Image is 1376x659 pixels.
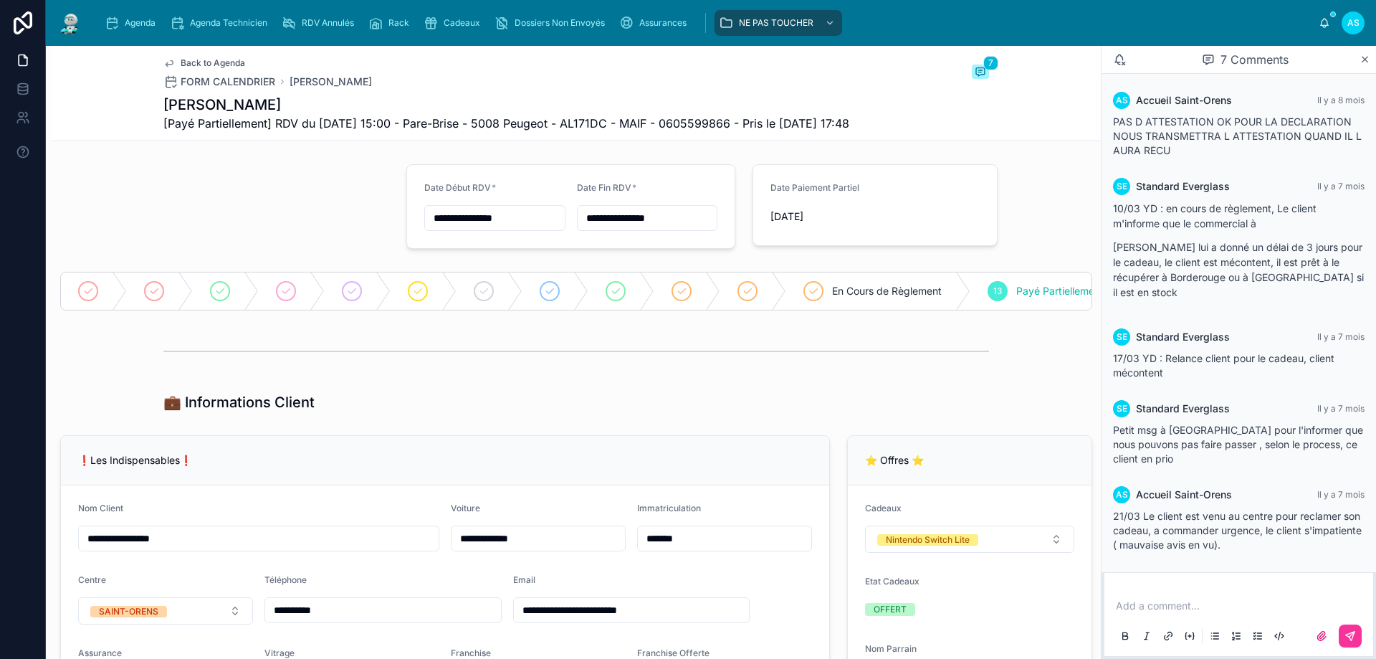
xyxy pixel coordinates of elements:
[637,648,709,658] span: Franchise Offerte
[1016,284,1104,298] span: Payé Partiellement
[1136,93,1232,108] span: Accueil Saint-Orens
[770,182,859,193] span: Date Paiement Partiel
[1317,95,1365,105] span: Il y a 8 mois
[1317,181,1365,191] span: Il y a 7 mois
[163,75,275,89] a: FORM CALENDRIER
[637,503,701,513] span: Immatriculation
[264,648,295,658] span: Vitrage
[424,182,491,193] span: Date Début RDV
[451,503,480,513] span: Voiture
[865,643,917,654] span: Nom Parrain
[99,606,158,617] div: SAINT-ORENS
[770,209,980,224] span: [DATE]
[100,10,166,36] a: Agenda
[1113,510,1362,551] span: 21/03 Le client est venu au centre pour reclamer son cadeau, a commander urgence, le client s'imp...
[1220,51,1289,68] span: 7 Comments
[865,503,902,513] span: Cadeaux
[865,526,1074,553] button: Select Button
[190,17,267,29] span: Agenda Technicien
[1117,403,1127,414] span: SE
[78,454,192,466] span: ❗Les Indispensables❗
[1317,489,1365,500] span: Il y a 7 mois
[874,603,907,616] div: OFFERT
[1113,352,1334,379] span: 17/03 YD : Relance client pour le cadeau, client mécontent
[739,17,813,29] span: NE PAS TOUCHER
[1116,489,1128,501] span: AS
[163,392,315,412] h1: 💼 Informations Client
[715,10,842,36] a: NE PAS TOUCHER
[163,115,849,132] span: [Payé Partiellement] RDV du [DATE] 15:00 - Pare-Brise - 5008 Peugeot - AL171DC - MAIF - 060559986...
[513,574,535,585] span: Email
[983,56,998,70] span: 7
[364,10,419,36] a: Rack
[78,648,122,658] span: Assurance
[1136,179,1230,194] span: Standard Everglass
[1136,402,1230,416] span: Standard Everglass
[1347,17,1360,29] span: AS
[1113,201,1365,231] p: 10/03 YD : en cours de règlement, Le client m'informe que le commercial à
[1317,331,1365,342] span: Il y a 7 mois
[78,574,106,585] span: Centre
[78,597,253,625] button: Select Button
[1317,403,1365,414] span: Il y a 7 mois
[388,17,409,29] span: Rack
[302,17,354,29] span: RDV Annulés
[1117,331,1127,343] span: SE
[95,7,1319,39] div: scrollable content
[451,648,491,658] span: Franchise
[78,503,123,513] span: Nom Client
[166,10,277,36] a: Agenda Technicien
[181,57,245,69] span: Back to Agenda
[444,17,480,29] span: Cadeaux
[490,10,615,36] a: Dossiers Non Envoyés
[1117,181,1127,192] span: SE
[163,57,245,69] a: Back to Agenda
[577,182,631,193] span: Date Fin RDV
[865,454,924,466] span: ⭐ Offres ⭐
[1136,488,1232,502] span: Accueil Saint-Orens
[993,285,1002,297] span: 13
[886,534,970,546] div: Nintendo Switch Lite
[181,75,275,89] span: FORM CALENDRIER
[125,17,156,29] span: Agenda
[1116,95,1128,106] span: AS
[639,17,687,29] span: Assurances
[57,11,83,34] img: App logo
[832,284,942,298] span: En Cours de Règlement
[515,17,605,29] span: Dossiers Non Envoyés
[1136,330,1230,344] span: Standard Everglass
[419,10,490,36] a: Cadeaux
[163,95,849,115] h1: [PERSON_NAME]
[972,65,989,82] button: 7
[1113,115,1362,156] span: PAS D ATTESTATION OK POUR LA DECLARATION NOUS TRANSMETTRA L ATTESTATION QUAND IL L AURA RECU
[1113,424,1363,465] span: Petit msg à [GEOGRAPHIC_DATA] pour l'informer que nous pouvons pas faire passer , selon le proces...
[1113,240,1365,300] p: [PERSON_NAME] lui a donné un délai de 3 jours pour le cadeau, le client est mécontent, il est prê...
[264,574,307,585] span: Téléphone
[615,10,697,36] a: Assurances
[290,75,372,89] a: [PERSON_NAME]
[277,10,364,36] a: RDV Annulés
[865,576,919,587] span: Etat Cadeaux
